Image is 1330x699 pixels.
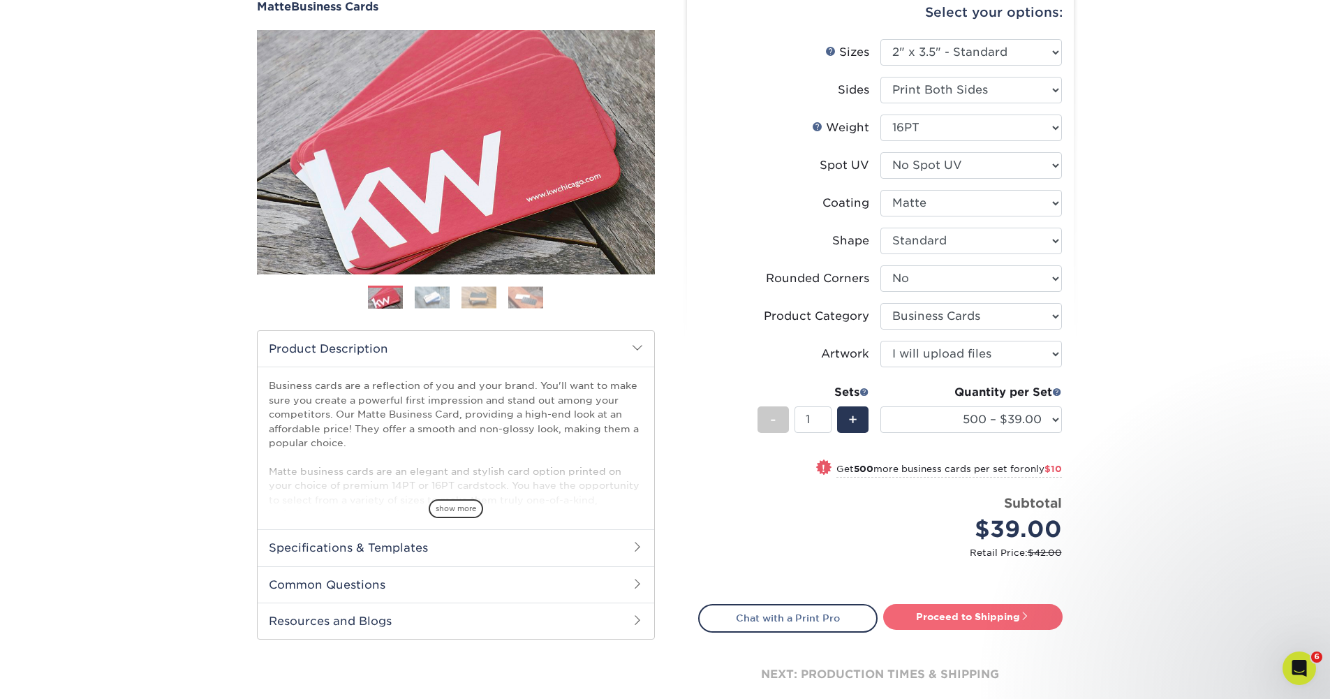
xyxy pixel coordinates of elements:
h2: Resources and Blogs [258,603,654,639]
div: Weight [812,119,869,136]
div: Sizes [825,44,869,61]
span: only [1024,464,1062,474]
div: $39.00 [891,513,1062,546]
span: $42.00 [1028,547,1062,558]
div: Sides [838,82,869,98]
h2: Product Description [258,331,654,367]
h2: Specifications & Templates [258,529,654,566]
div: Shape [832,233,869,249]
span: $10 [1044,464,1062,474]
span: - [770,409,776,430]
div: Sets [758,384,869,401]
div: Spot UV [820,157,869,174]
div: Quantity per Set [880,384,1062,401]
a: Proceed to Shipping [883,604,1063,629]
img: Business Cards 02 [415,286,450,308]
span: ! [822,461,825,476]
strong: Subtotal [1004,495,1062,510]
div: Artwork [821,346,869,362]
h2: Common Questions [258,566,654,603]
small: Get more business cards per set for [836,464,1062,478]
img: Business Cards 03 [461,286,496,308]
span: 6 [1311,652,1322,663]
p: Business cards are a reflection of you and your brand. You'll want to make sure you create a powe... [269,378,643,577]
img: Business Cards 01 [368,281,403,316]
small: Retail Price: [709,546,1062,559]
iframe: Intercom live chat [1283,652,1316,685]
div: Coating [822,195,869,212]
strong: 500 [854,464,873,474]
img: Business Cards 04 [508,286,543,308]
div: Rounded Corners [766,270,869,287]
span: + [848,409,857,430]
span: show more [429,499,483,518]
a: Chat with a Print Pro [698,604,878,632]
div: Product Category [764,308,869,325]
